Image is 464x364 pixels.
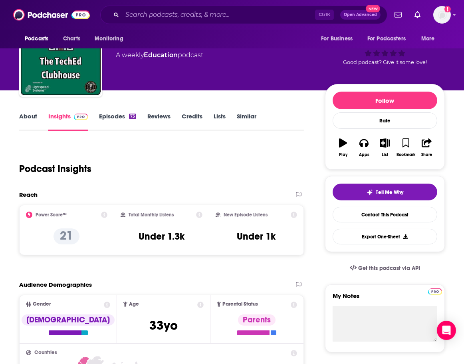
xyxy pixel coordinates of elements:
[116,50,203,60] div: A weekly podcast
[343,59,427,65] span: Good podcast? Give it some love!
[344,13,377,17] span: Open Advanced
[416,31,445,46] button: open menu
[122,8,315,21] input: Search podcasts, credits, & more...
[19,112,37,131] a: About
[433,6,451,24] button: Show profile menu
[339,152,347,157] div: Play
[315,10,334,20] span: Ctrl K
[238,314,276,326] div: Parents
[367,189,373,196] img: tell me why sparkle
[437,321,456,340] div: Open Intercom Messenger
[367,33,406,44] span: For Podcasters
[182,112,202,131] a: Credits
[395,133,416,162] button: Bookmark
[333,112,437,129] div: Rate
[333,229,437,244] button: Export One-Sheet
[421,152,432,157] div: Share
[321,33,353,44] span: For Business
[129,114,136,119] div: 73
[366,5,380,12] span: New
[359,152,369,157] div: Apps
[149,318,178,333] span: 33 yo
[13,7,90,22] img: Podchaser - Follow, Share and Rate Podcasts
[144,51,178,59] a: Education
[428,288,442,295] img: Podchaser Pro
[33,302,51,307] span: Gender
[340,10,381,20] button: Open AdvancedNew
[48,112,88,131] a: InsightsPodchaser Pro
[333,207,437,222] a: Contact This Podcast
[19,191,38,198] h2: Reach
[34,350,57,355] span: Countries
[237,112,256,131] a: Similar
[376,189,404,196] span: Tell Me Why
[214,112,226,131] a: Lists
[343,258,426,278] a: Get this podcast via API
[416,133,437,162] button: Share
[54,228,79,244] p: 21
[19,163,91,175] h1: Podcast Insights
[129,302,139,307] span: Age
[428,287,442,295] a: Pro website
[237,230,276,242] h3: Under 1k
[391,8,405,22] a: Show notifications dropdown
[63,33,80,44] span: Charts
[433,6,451,24] img: User Profile
[433,6,451,24] span: Logged in as RobinBectel
[333,292,437,306] label: My Notes
[89,31,133,46] button: open menu
[444,6,451,12] svg: Add a profile image
[139,230,184,242] h3: Under 1.3k
[397,152,415,157] div: Bookmark
[411,8,424,22] a: Show notifications dropdown
[22,314,115,326] div: [DEMOGRAPHIC_DATA]
[333,92,437,109] button: Follow
[333,133,353,162] button: Play
[19,281,92,288] h2: Audience Demographics
[74,114,88,120] img: Podchaser Pro
[19,31,59,46] button: open menu
[358,265,420,272] span: Get this podcast via API
[421,33,435,44] span: More
[129,212,174,218] h2: Total Monthly Listens
[333,184,437,200] button: tell me why sparkleTell Me Why
[222,302,258,307] span: Parental Status
[58,31,85,46] a: Charts
[224,212,268,218] h2: New Episode Listens
[315,31,363,46] button: open menu
[362,31,417,46] button: open menu
[147,112,171,131] a: Reviews
[375,133,395,162] button: List
[99,112,136,131] a: Episodes73
[353,133,374,162] button: Apps
[21,15,101,95] img: The TechEd Clubhouse
[382,152,388,157] div: List
[95,33,123,44] span: Monitoring
[100,6,387,24] div: Search podcasts, credits, & more...
[36,212,67,218] h2: Power Score™
[25,33,48,44] span: Podcasts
